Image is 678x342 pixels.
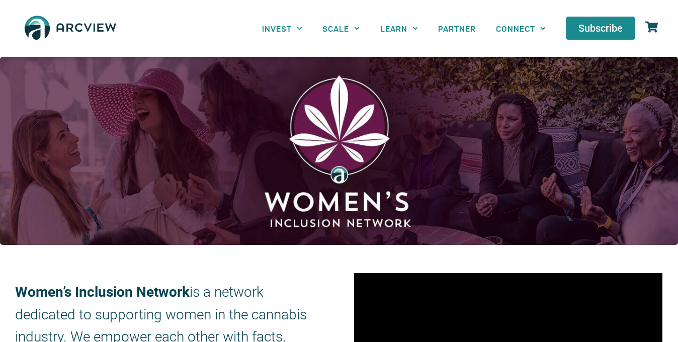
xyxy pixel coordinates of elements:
[486,17,556,40] a: CONNECT
[312,17,370,40] a: SCALE
[15,284,190,300] strong: Women’s Inclusion Network
[566,17,635,40] a: Subscribe
[252,17,312,40] a: INVEST
[370,17,428,40] a: LEARN
[428,17,486,40] a: PARTNER
[252,17,556,40] nav: Menu
[578,23,623,33] span: Subscribe
[20,10,121,47] img: The Arcview Group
